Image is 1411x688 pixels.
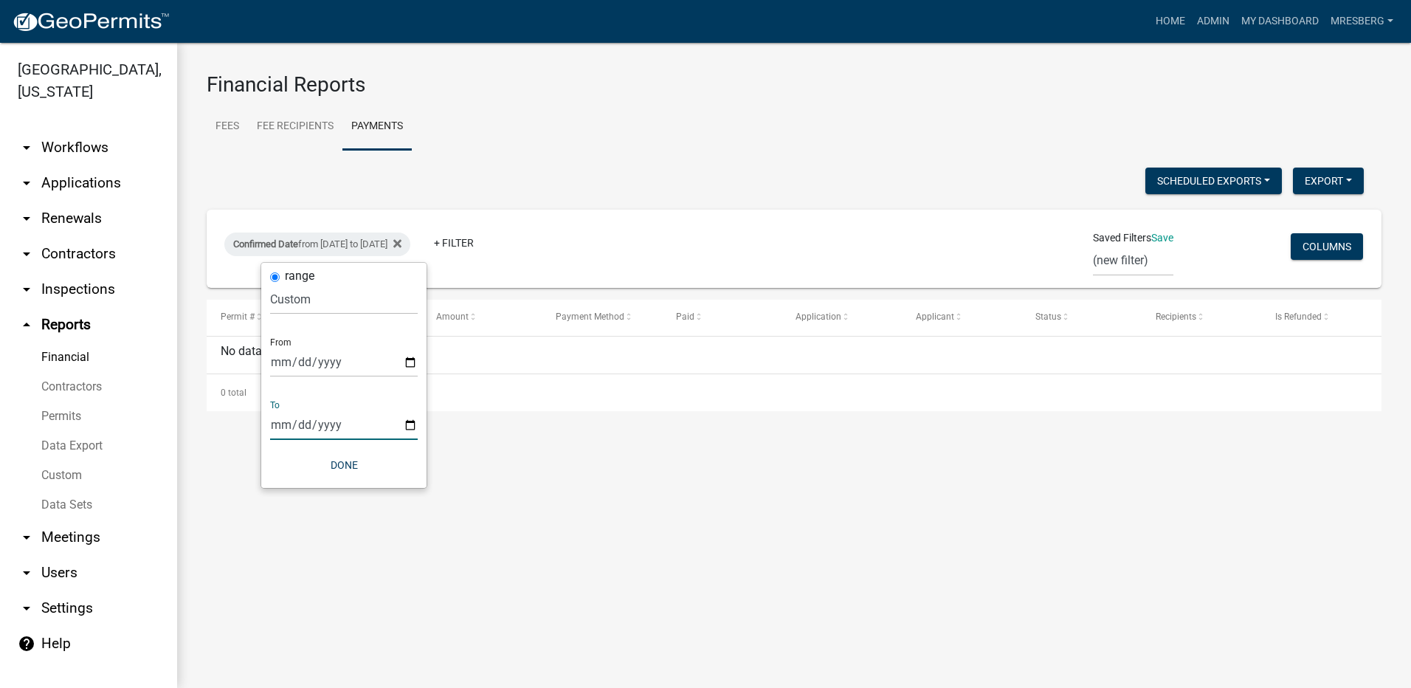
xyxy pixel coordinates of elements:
[207,374,1381,411] div: 0 total
[342,103,412,151] a: Payments
[207,300,327,335] datatable-header-cell: Permit #
[556,312,625,322] span: Payment Method
[1151,232,1173,244] a: Save
[285,270,314,282] label: range
[902,300,1022,335] datatable-header-cell: Applicant
[207,337,1381,374] div: No data to display
[221,312,255,322] span: Permit #
[1276,312,1322,322] span: Is Refunded
[18,316,35,334] i: arrow_drop_up
[1036,312,1062,322] span: Status
[662,300,782,335] datatable-header-cell: Paid
[1021,300,1142,335] datatable-header-cell: Status
[782,300,902,335] datatable-header-cell: Application
[233,238,298,250] span: Confirmed Date
[18,139,35,156] i: arrow_drop_down
[1145,168,1282,194] button: Scheduled Exports
[422,300,542,335] datatable-header-cell: Amount
[1291,233,1363,260] button: Columns
[676,312,694,322] span: Paid
[1261,300,1381,335] datatable-header-cell: Is Refunded
[207,72,1381,97] h3: Financial Reports
[224,233,410,256] div: from [DATE] to [DATE]
[1150,7,1191,35] a: Home
[436,312,469,322] span: Amount
[248,103,342,151] a: Fee Recipients
[422,230,486,256] a: + Filter
[18,635,35,653] i: help
[18,210,35,227] i: arrow_drop_down
[1142,300,1262,335] datatable-header-cell: Recipients
[1325,7,1399,35] a: mresberg
[916,312,954,322] span: Applicant
[1235,7,1325,35] a: My Dashboard
[18,564,35,582] i: arrow_drop_down
[1293,168,1364,194] button: Export
[1191,7,1235,35] a: Admin
[1093,230,1151,246] span: Saved Filters
[207,103,248,151] a: Fees
[18,245,35,263] i: arrow_drop_down
[18,281,35,298] i: arrow_drop_down
[18,529,35,546] i: arrow_drop_down
[18,174,35,192] i: arrow_drop_down
[796,312,842,322] span: Application
[18,599,35,617] i: arrow_drop_down
[270,452,418,478] button: Done
[542,300,662,335] datatable-header-cell: Payment Method
[1156,312,1196,322] span: Recipients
